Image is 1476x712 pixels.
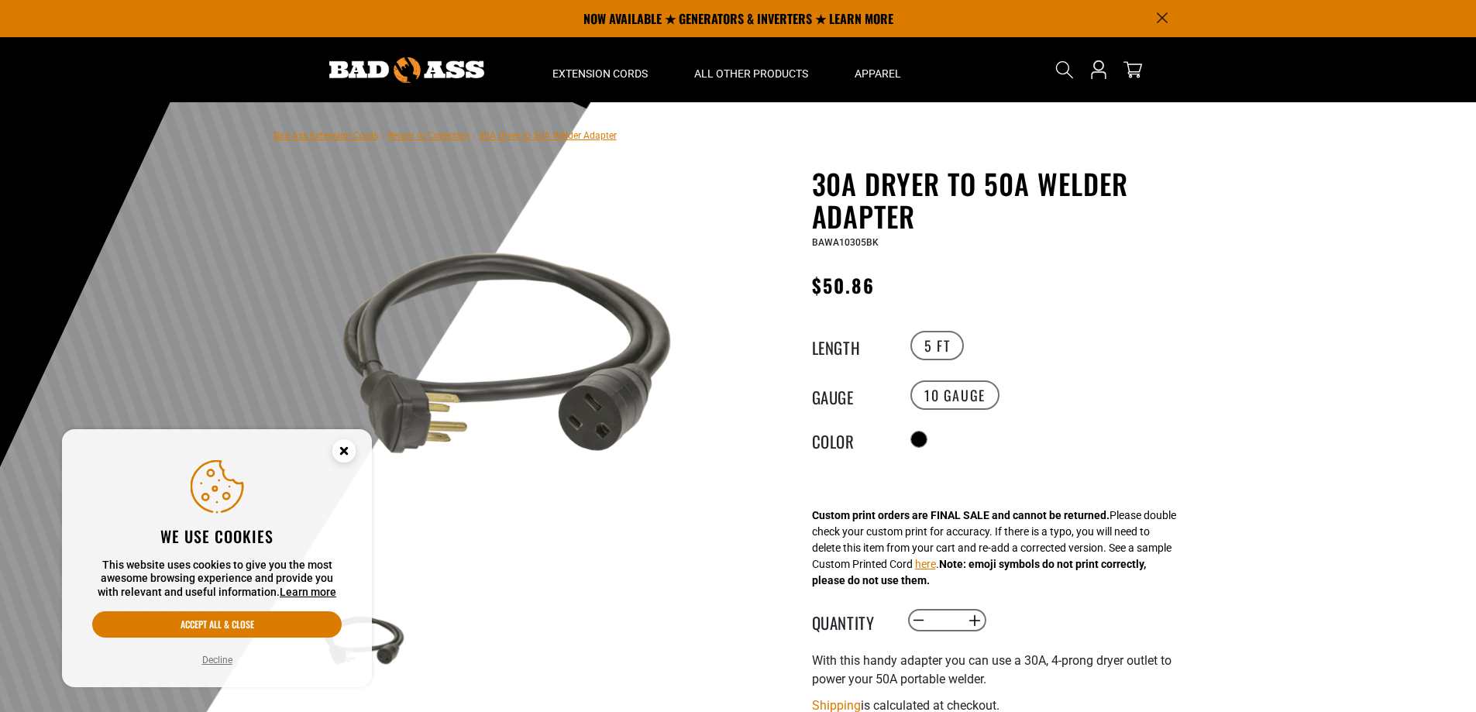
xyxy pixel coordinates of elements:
legend: Length [812,335,889,356]
p: With this handy adapter you can use a 30A, 4-prong dryer outlet to power your 50A portable welder. [812,652,1192,689]
span: Extension Cords [552,67,648,81]
button: Accept all & close [92,611,342,638]
strong: Note: emoji symbols do not print correctly, please do not use them. [812,558,1146,586]
img: black [319,170,693,544]
a: Return to Collection [387,130,470,141]
legend: Color [812,429,889,449]
button: here [915,556,936,573]
legend: Gauge [812,385,889,405]
p: This website uses cookies to give you the most awesome browsing experience and provide you with r... [92,559,342,600]
h2: We use cookies [92,526,342,546]
span: BAWA10305BK [812,237,879,248]
span: $50.86 [812,271,875,299]
summary: Extension Cords [529,37,671,102]
button: Decline [198,652,237,668]
label: 10 Gauge [910,380,999,410]
label: Quantity [812,611,889,631]
summary: All Other Products [671,37,831,102]
span: Apparel [855,67,901,81]
label: 5 FT [910,331,964,360]
strong: Custom print orders are FINAL SALE and cannot be returned. [812,509,1110,521]
a: Learn more [280,586,336,598]
div: Please double check your custom print for accuracy. If there is a typo, you will need to delete t... [812,507,1176,589]
span: All Other Products [694,67,808,81]
summary: Search [1052,57,1077,82]
summary: Apparel [831,37,924,102]
aside: Cookie Consent [62,429,372,688]
nav: breadcrumbs [274,126,617,144]
h1: 30A Dryer to 50A Welder Adapter [812,167,1192,232]
span: › [381,130,384,141]
img: Bad Ass Extension Cords [329,57,484,83]
span: 30A Dryer to 50A Welder Adapter [479,130,617,141]
span: › [473,130,476,141]
a: Bad Ass Extension Cords [274,130,378,141]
